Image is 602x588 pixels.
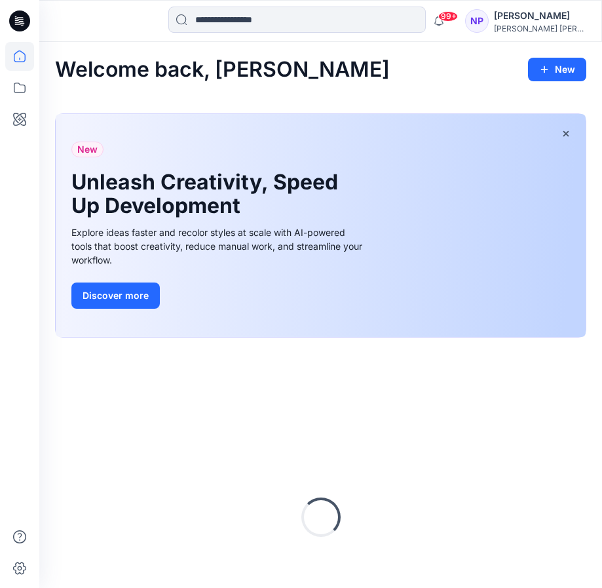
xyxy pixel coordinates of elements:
button: Discover more [71,283,160,309]
div: Explore ideas faster and recolor styles at scale with AI-powered tools that boost creativity, red... [71,225,366,267]
h2: Welcome back, [PERSON_NAME] [55,58,390,82]
h1: Unleash Creativity, Speed Up Development [71,170,347,218]
span: New [77,142,98,157]
div: NP [465,9,489,33]
a: Discover more [71,283,366,309]
div: [PERSON_NAME] [494,8,586,24]
button: New [528,58,586,81]
span: 99+ [438,11,458,22]
div: [PERSON_NAME] [PERSON_NAME] [494,24,586,33]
